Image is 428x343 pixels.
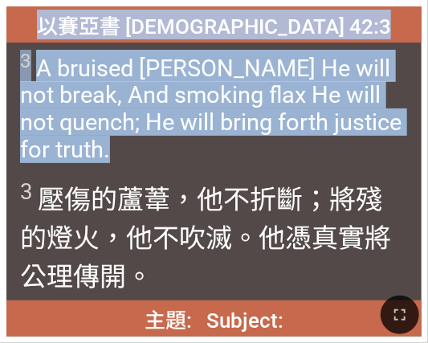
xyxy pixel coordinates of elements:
wh7533: 的蘆葦 [20,184,391,292]
sup: 3 [20,178,32,205]
wh6594: ，他不吹滅 [20,223,391,292]
wh3318: 。 [126,261,153,292]
span: 以賽亞書 [DEMOGRAPHIC_DATA] 42:3 [37,10,391,39]
span: 壓傷 [20,178,408,294]
wh7665: ；將殘 [20,184,391,292]
wh3544: 的燈火 [20,223,391,292]
sup: 3 [20,50,31,72]
span: A bruised [PERSON_NAME] He will not break, And smoking flax He will not quench; He will bring for... [20,50,408,164]
wh7070: ，他不折斷 [20,184,391,292]
wh4941: 傳開 [73,261,153,292]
